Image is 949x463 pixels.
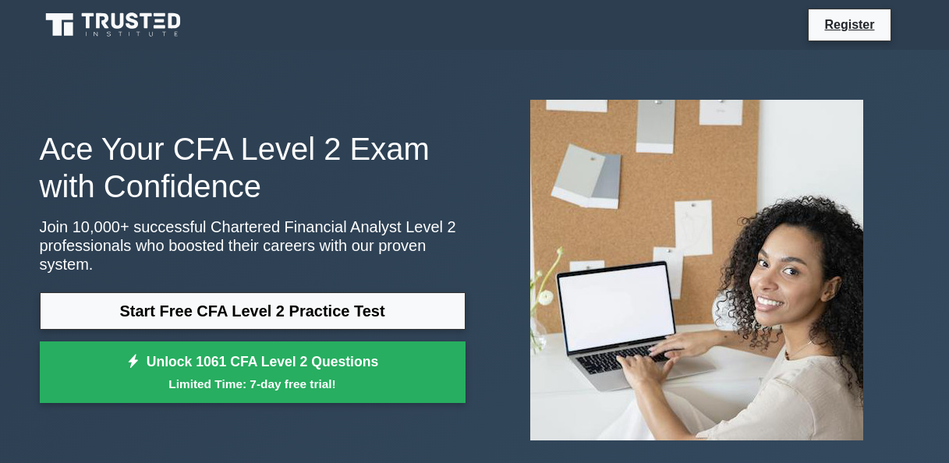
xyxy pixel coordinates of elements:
[40,217,466,274] p: Join 10,000+ successful Chartered Financial Analyst Level 2 professionals who boosted their caree...
[815,15,883,34] a: Register
[59,375,446,393] small: Limited Time: 7-day free trial!
[40,130,466,205] h1: Ace Your CFA Level 2 Exam with Confidence
[40,341,466,404] a: Unlock 1061 CFA Level 2 QuestionsLimited Time: 7-day free trial!
[40,292,466,330] a: Start Free CFA Level 2 Practice Test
